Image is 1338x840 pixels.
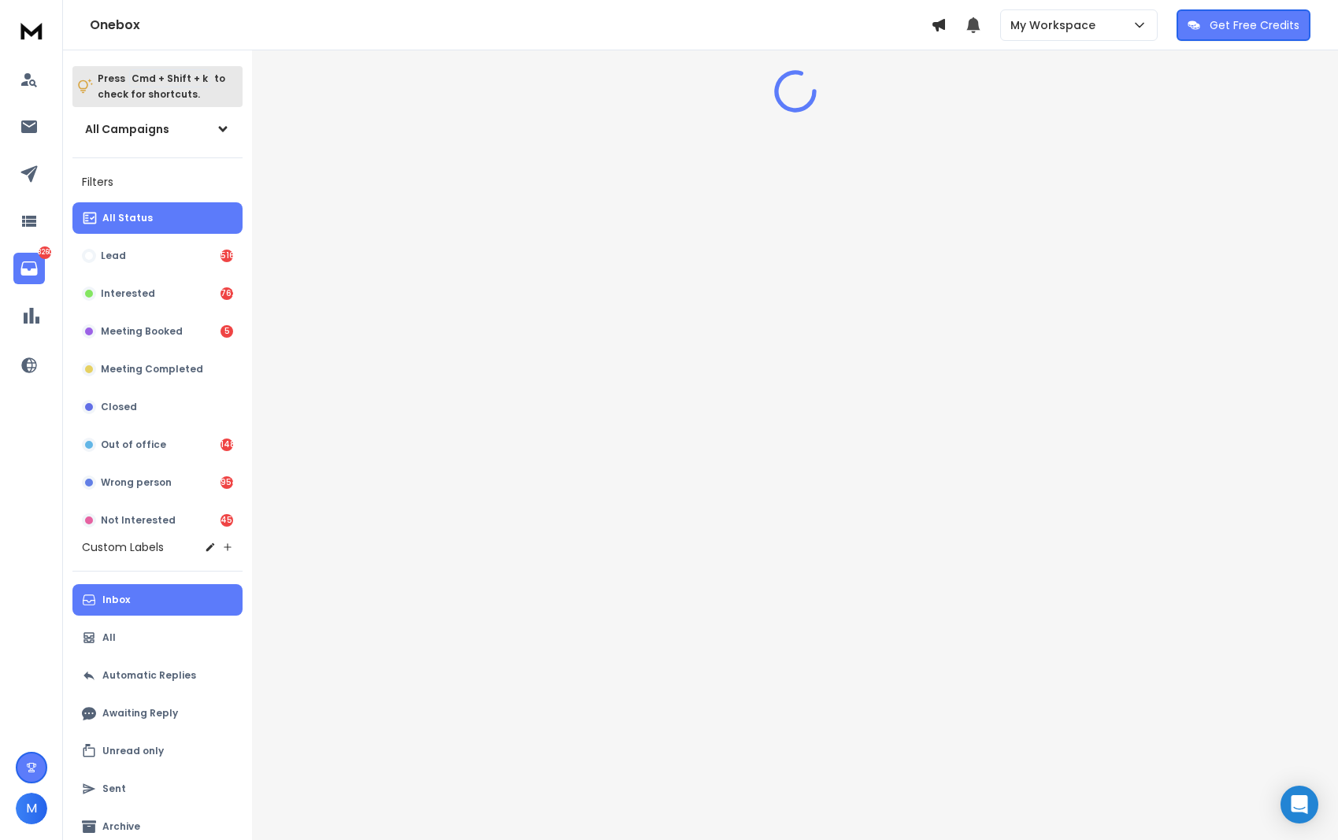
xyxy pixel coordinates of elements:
button: Not Interested4541 [72,505,243,536]
button: Meeting Booked5 [72,316,243,347]
button: All [72,622,243,653]
div: 1482 [221,439,233,451]
button: Sent [72,773,243,805]
button: Out of office1482 [72,429,243,461]
button: Closed [72,391,243,423]
p: Unread only [102,745,164,757]
p: Automatic Replies [102,669,196,682]
a: 8260 [13,253,45,284]
p: Sent [102,783,126,795]
span: Cmd + Shift + k [129,69,210,87]
h1: All Campaigns [85,121,169,137]
p: Awaiting Reply [102,707,178,720]
p: All [102,631,116,644]
div: 516 [221,250,233,262]
button: M [16,793,47,824]
p: Not Interested [101,514,176,527]
p: Closed [101,401,137,413]
button: All Status [72,202,243,234]
p: Interested [101,287,155,300]
p: Meeting Booked [101,325,183,338]
h3: Filters [72,171,243,193]
button: Awaiting Reply [72,698,243,729]
button: Unread only [72,735,243,767]
button: Wrong person954 [72,467,243,498]
button: Inbox [72,584,243,616]
button: Get Free Credits [1177,9,1310,41]
p: Get Free Credits [1210,17,1299,33]
button: Interested762 [72,278,243,309]
button: Automatic Replies [72,660,243,691]
p: 8260 [39,246,51,259]
p: Archive [102,820,140,833]
div: 762 [221,287,233,300]
div: Open Intercom Messenger [1281,786,1318,823]
button: Meeting Completed [72,353,243,385]
p: Wrong person [101,476,172,489]
h3: Custom Labels [82,539,164,555]
p: Inbox [102,594,130,606]
img: logo [16,16,47,45]
p: Press to check for shortcuts. [98,71,225,102]
div: 954 [221,476,233,489]
p: Lead [101,250,126,262]
p: My Workspace [1010,17,1102,33]
div: 5 [221,325,233,338]
p: Meeting Completed [101,363,203,376]
p: Out of office [101,439,166,451]
h1: Onebox [90,16,931,35]
button: Lead516 [72,240,243,272]
p: All Status [102,212,153,224]
button: All Campaigns [72,113,243,145]
div: 4541 [221,514,233,527]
